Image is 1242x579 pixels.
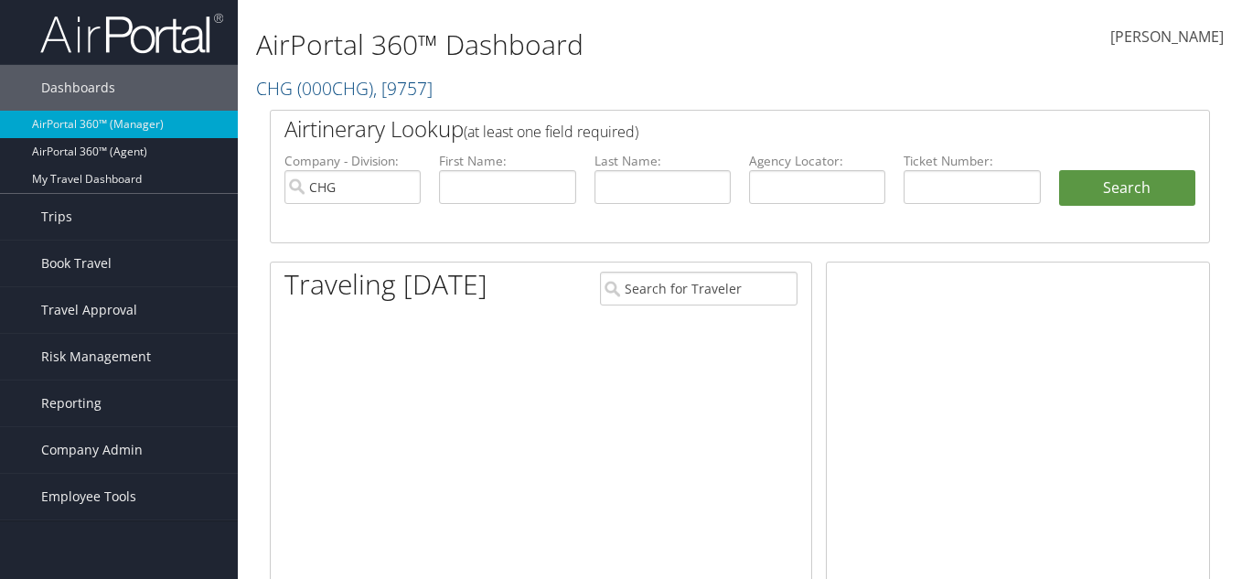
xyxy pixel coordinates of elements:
label: Agency Locator: [749,152,885,170]
span: Company Admin [41,427,143,473]
label: Last Name: [594,152,731,170]
span: ( 000CHG ) [297,76,373,101]
span: Dashboards [41,65,115,111]
span: Employee Tools [41,474,136,520]
a: CHG [256,76,433,101]
input: Search for Traveler [600,272,798,306]
img: airportal-logo.png [40,12,223,55]
span: [PERSON_NAME] [1110,27,1224,47]
span: , [ 9757 ] [373,76,433,101]
h1: Traveling [DATE] [284,265,487,304]
label: Company - Division: [284,152,421,170]
span: Reporting [41,381,102,426]
span: Trips [41,194,72,240]
a: [PERSON_NAME] [1110,9,1224,66]
label: Ticket Number: [904,152,1040,170]
h1: AirPortal 360™ Dashboard [256,26,901,64]
label: First Name: [439,152,575,170]
h2: Airtinerary Lookup [284,113,1118,145]
span: Travel Approval [41,287,137,333]
span: Book Travel [41,241,112,286]
span: (at least one field required) [464,122,638,142]
span: Risk Management [41,334,151,380]
button: Search [1059,170,1195,207]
